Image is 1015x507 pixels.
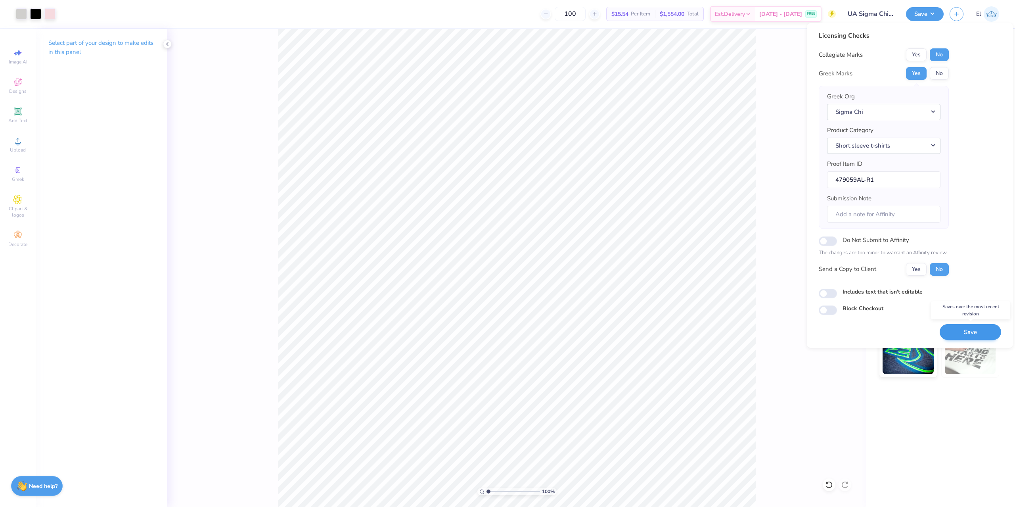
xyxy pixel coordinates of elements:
[984,6,999,22] img: Edgardo Jr
[660,10,684,18] span: $1,554.00
[827,159,862,169] label: Proof Item ID
[9,59,27,65] span: Image AI
[819,265,876,274] div: Send a Copy to Client
[759,10,802,18] span: [DATE] - [DATE]
[819,249,949,257] p: The changes are too minor to warrant an Affinity review.
[819,69,852,78] div: Greek Marks
[631,10,650,18] span: Per Item
[931,301,1010,319] div: Saves over the most recent revision
[12,176,24,182] span: Greek
[940,324,1001,340] button: Save
[555,7,586,21] input: – –
[843,288,923,296] label: Includes text that isn't editable
[10,147,26,153] span: Upload
[930,67,949,80] button: No
[906,7,944,21] button: Save
[29,482,57,490] strong: Need help?
[827,92,855,101] label: Greek Org
[687,10,699,18] span: Total
[48,38,155,57] p: Select part of your design to make edits in this panel
[827,126,873,135] label: Product Category
[883,334,934,374] img: Glow in the Dark Ink
[4,205,32,218] span: Clipart & logos
[930,48,949,61] button: No
[8,117,27,124] span: Add Text
[843,304,883,313] label: Block Checkout
[827,194,871,203] label: Submission Note
[976,10,982,19] span: EJ
[827,104,940,120] button: Sigma Chi
[906,263,927,276] button: Yes
[827,206,940,223] input: Add a note for Affinity
[611,10,628,18] span: $15.54
[819,50,863,60] div: Collegiate Marks
[827,138,940,154] button: Short sleeve t-shirts
[906,48,927,61] button: Yes
[8,241,27,248] span: Decorate
[9,88,27,94] span: Designs
[542,488,555,495] span: 100 %
[807,11,815,17] span: FREE
[906,67,927,80] button: Yes
[930,263,949,276] button: No
[843,235,909,245] label: Do Not Submit to Affinity
[842,6,900,22] input: Untitled Design
[819,31,949,40] div: Licensing Checks
[976,6,999,22] a: EJ
[945,334,996,374] img: Water based Ink
[715,10,745,18] span: Est. Delivery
